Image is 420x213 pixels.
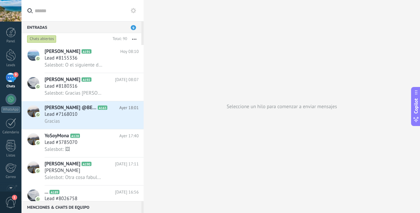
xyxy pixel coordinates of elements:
[120,48,139,55] span: Hoy 08:10
[45,55,77,62] span: Lead #8155336
[36,112,40,117] img: icon
[21,129,144,157] a: avatariconYoSoyMonaA128Ayer 17:40Lead #3785070Salesbot: 🖼
[45,48,80,55] span: [PERSON_NAME]
[45,105,96,111] span: [PERSON_NAME] @BEFAM EDUC
[119,133,139,139] span: Ayer 17:40
[1,39,20,44] div: Panel
[115,189,139,195] span: [DATE] 16:56
[45,76,80,83] span: [PERSON_NAME]
[45,118,60,124] span: Gracias
[119,105,139,111] span: Ayer 18:01
[21,101,144,129] a: avataricon[PERSON_NAME] @BEFAM EDUCA163Ayer 18:01Lead #7168010Gracias
[21,201,141,213] div: Menciones & Chats de equipo
[12,195,17,200] span: 1
[45,161,80,167] span: [PERSON_NAME]
[36,169,40,173] img: icon
[45,133,69,139] span: YoSoyMona
[45,189,48,195] span: ...
[21,157,144,185] a: avataricon[PERSON_NAME]A190[DATE] 17:11[PERSON_NAME]Salesbot: Otra cosa fabulosa es que puedes re...
[13,72,18,77] span: 9
[36,141,40,145] img: icon
[50,190,59,194] span: A189
[413,99,419,114] span: Copilot
[45,83,77,90] span: Lead #8180316
[82,77,91,82] span: A192
[45,90,102,96] span: Salesbot: Gracias [PERSON_NAME], te comparto algunas tofos
[70,134,80,138] span: A128
[45,111,77,118] span: Lead #7168010
[36,197,40,201] img: icon
[110,36,127,42] div: Total: 90
[1,84,20,89] div: Chats
[115,76,139,83] span: [DATE] 08:07
[115,161,139,167] span: [DATE] 17:11
[45,167,80,174] span: [PERSON_NAME]
[27,35,56,43] div: Chats abiertos
[45,139,77,146] span: Lead #3785070
[36,84,40,89] img: icon
[82,162,91,166] span: A190
[1,130,20,135] div: Calendario
[45,174,102,181] span: Salesbot: Otra cosa fabulosa es que puedes reservar con el 50% y el resto lo pagas al llegar a la...
[45,146,70,152] span: Salesbot: 🖼
[36,56,40,61] img: icon
[98,106,107,110] span: A163
[1,63,20,67] div: Leads
[21,21,141,33] div: Entradas
[82,49,91,54] span: A191
[21,45,144,73] a: avataricon[PERSON_NAME]A191Hoy 08:10Lead #8155336Salesbot: O el siguiente del 11 al 12?
[1,175,20,179] div: Correo
[21,73,144,101] a: avataricon[PERSON_NAME]A192[DATE] 08:07Lead #8180316Salesbot: Gracias [PERSON_NAME], te comparto ...
[127,33,141,45] button: Más
[45,62,102,68] span: Salesbot: O el siguiente del 11 al 12?
[1,153,20,158] div: Listas
[45,195,77,202] span: Lead #8026758
[1,106,20,113] div: WhatsApp
[131,25,136,30] span: 9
